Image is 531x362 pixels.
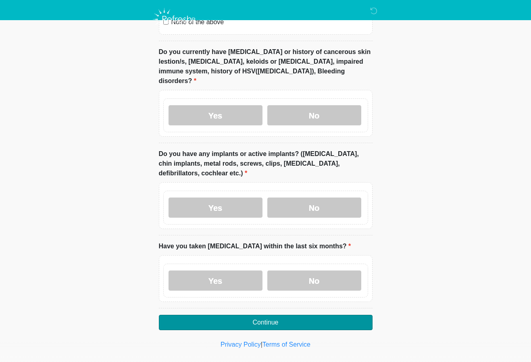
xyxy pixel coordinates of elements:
label: Yes [169,270,262,291]
button: Continue [159,315,373,330]
label: No [267,198,361,218]
a: Terms of Service [262,341,310,348]
label: Yes [169,198,262,218]
a: | [261,341,262,348]
label: Do you currently have [MEDICAL_DATA] or history of cancerous skin lestion/s, [MEDICAL_DATA], kelo... [159,47,373,86]
img: Refresh RX Logo [151,6,200,33]
label: No [267,105,361,125]
label: Yes [169,105,262,125]
a: Privacy Policy [221,341,261,348]
label: No [267,270,361,291]
label: Do you have any implants or active implants? ([MEDICAL_DATA], chin implants, metal rods, screws, ... [159,149,373,178]
label: Have you taken [MEDICAL_DATA] within the last six months? [159,241,351,251]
